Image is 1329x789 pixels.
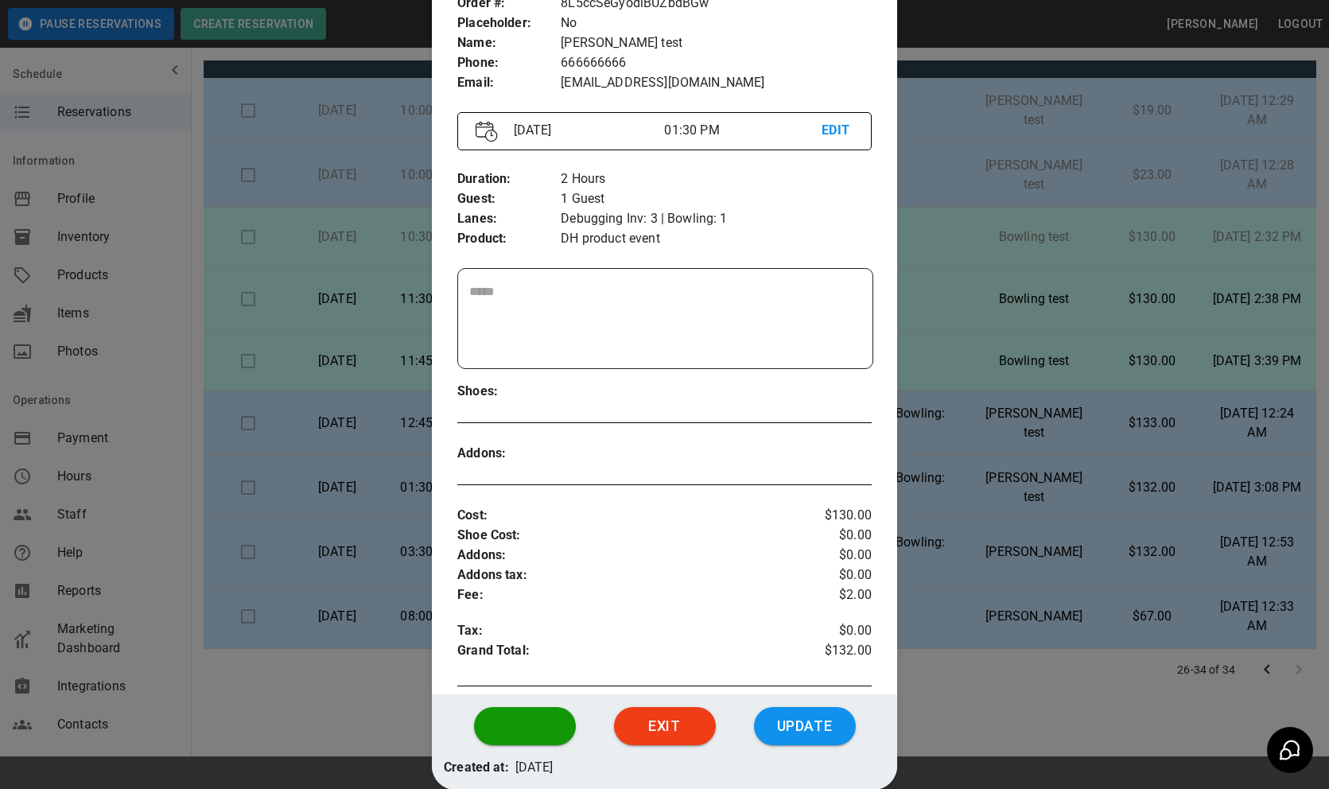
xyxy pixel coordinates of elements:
[802,546,872,566] p: $0.00
[802,506,872,526] p: $130.00
[457,169,561,189] p: Duration :
[515,758,554,778] p: [DATE]
[476,121,498,142] img: Vector
[561,189,872,209] p: 1 Guest
[457,33,561,53] p: Name :
[457,621,802,641] p: Tax :
[457,444,561,464] p: Addons :
[802,641,872,665] p: $132.00
[561,53,872,73] p: 666666666
[457,73,561,93] p: Email :
[664,121,822,140] p: 01:30 PM
[561,33,872,53] p: [PERSON_NAME] test
[561,73,872,93] p: [EMAIL_ADDRESS][DOMAIN_NAME]
[561,229,872,249] p: DH product event
[457,546,802,566] p: Addons :
[457,53,561,73] p: Phone :
[457,14,561,33] p: Placeholder :
[754,707,856,745] button: Update
[457,506,802,526] p: Cost :
[561,209,872,229] p: Debugging Inv: 3 | Bowling: 1
[457,641,802,665] p: Grand Total :
[802,526,872,546] p: $0.00
[802,585,872,605] p: $2.00
[561,14,872,33] p: No
[457,209,561,229] p: Lanes :
[457,585,802,605] p: Fee :
[457,382,561,402] p: Shoes :
[802,621,872,641] p: $0.00
[457,566,802,585] p: Addons tax :
[561,169,872,189] p: 2 Hours
[457,229,561,249] p: Product :
[444,758,509,778] p: Created at:
[457,526,802,546] p: Shoe Cost :
[507,121,665,140] p: [DATE]
[614,707,716,745] button: Exit
[822,121,853,141] p: EDIT
[802,566,872,585] p: $0.00
[457,189,561,209] p: Guest :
